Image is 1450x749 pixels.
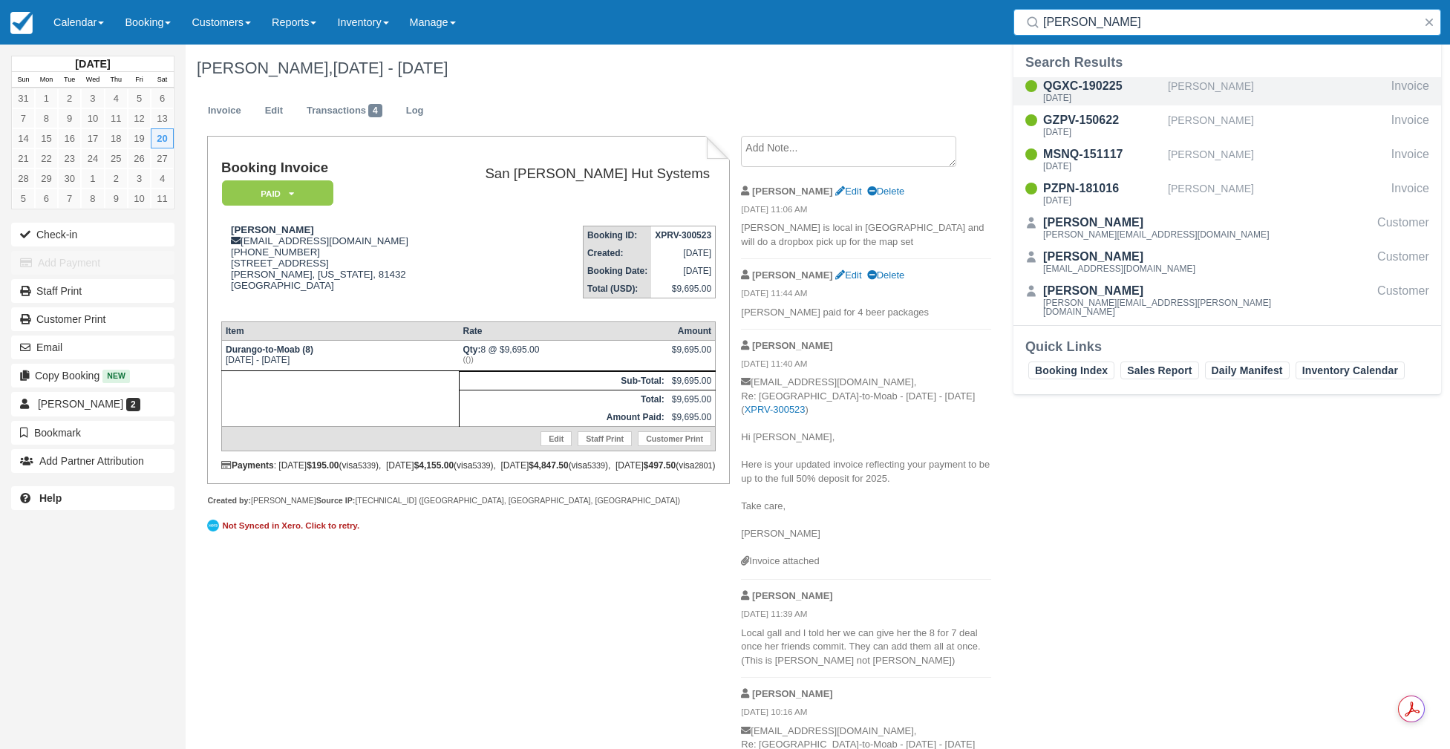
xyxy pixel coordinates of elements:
a: QGXC-190225[DATE][PERSON_NAME]Invoice [1013,77,1441,105]
strong: [PERSON_NAME] [231,224,314,235]
th: Sun [12,72,35,88]
th: Amount Paid: [459,408,667,427]
div: [DATE] [1043,94,1162,102]
th: Fri [128,72,151,88]
a: 3 [128,169,151,189]
div: QGXC-190225 [1043,77,1162,95]
a: 7 [12,108,35,128]
a: 5 [12,189,35,209]
button: Bookmark [11,421,174,445]
div: [PERSON_NAME] [1043,248,1195,266]
td: $9,695.00 [668,408,716,427]
a: 10 [81,108,104,128]
a: 10 [128,189,151,209]
a: 25 [105,148,128,169]
a: Daily Manifest [1205,362,1290,379]
a: 1 [81,169,104,189]
a: Not Synced in Xero. Click to retry. [207,517,363,534]
h1: Booking Invoice [221,160,440,176]
button: Copy Booking New [11,364,174,387]
a: 20 [151,128,174,148]
em: (()) [463,355,664,364]
img: checkfront-main-nav-mini-logo.png [10,12,33,34]
a: 4 [151,169,174,189]
a: [PERSON_NAME] 2 [11,392,174,416]
a: Sales Report [1120,362,1198,379]
a: 13 [151,108,174,128]
a: 18 [105,128,128,148]
strong: [DATE] [75,58,110,70]
td: [DATE] - [DATE] [221,340,459,370]
a: Delete [867,269,904,281]
a: 27 [151,148,174,169]
p: Local gall and I told her we can give her the 8 for 7 deal once her friends commit. They can add ... [741,627,991,668]
a: Staff Print [578,431,632,446]
div: [DATE] [1043,128,1162,137]
div: [PERSON_NAME] [1168,77,1385,105]
td: [DATE] [651,244,715,262]
div: [PERSON_NAME] [TECHNICAL_ID] ([GEOGRAPHIC_DATA], [GEOGRAPHIC_DATA], [GEOGRAPHIC_DATA]) [207,495,729,506]
th: Thu [105,72,128,88]
th: Amount [668,321,716,340]
p: [EMAIL_ADDRESS][DOMAIN_NAME], Re: [GEOGRAPHIC_DATA]-to-Moab - [DATE] - [DATE] ( ) Hi [PERSON_NAME... [741,376,991,555]
td: $9,695.00 [668,371,716,390]
a: 23 [58,148,81,169]
strong: $195.00 [307,460,339,471]
a: 7 [58,189,81,209]
a: 9 [58,108,81,128]
a: 17 [81,128,104,148]
strong: Created by: [207,496,251,505]
a: Log [395,97,435,125]
a: 12 [128,108,151,128]
a: 24 [81,148,104,169]
small: 5339 [587,461,605,470]
a: [PERSON_NAME][EMAIL_ADDRESS][DOMAIN_NAME]Customer [1013,248,1441,276]
a: 21 [12,148,35,169]
strong: $4,155.00 [414,460,454,471]
div: Customer [1377,214,1429,242]
a: PZPN-181016[DATE][PERSON_NAME]Invoice [1013,180,1441,208]
a: Customer Print [11,307,174,331]
a: 5 [128,88,151,108]
a: GZPV-150622[DATE][PERSON_NAME]Invoice [1013,111,1441,140]
div: [EMAIL_ADDRESS][DOMAIN_NAME] [PHONE_NUMBER] [STREET_ADDRESS] [PERSON_NAME], [US_STATE], 81432 [GE... [221,224,440,310]
a: 6 [35,189,58,209]
div: [PERSON_NAME] [1043,214,1270,232]
a: 19 [128,128,151,148]
div: [PERSON_NAME] [1168,180,1385,208]
div: Invoice [1391,180,1429,208]
a: 28 [12,169,35,189]
td: $9,695.00 [651,280,715,298]
a: Staff Print [11,279,174,303]
th: Total (USD): [583,280,651,298]
div: [DATE] [1043,162,1162,171]
a: Booking Index [1028,362,1114,379]
a: [PERSON_NAME][PERSON_NAME][EMAIL_ADDRESS][PERSON_NAME][DOMAIN_NAME]Customer [1013,282,1441,319]
a: 11 [151,189,174,209]
div: Quick Links [1025,338,1429,356]
div: PZPN-181016 [1043,180,1162,197]
strong: [PERSON_NAME] [752,186,833,197]
small: 5339 [472,461,490,470]
input: Search ( / ) [1043,9,1417,36]
a: [PERSON_NAME][PERSON_NAME][EMAIL_ADDRESS][DOMAIN_NAME]Customer [1013,214,1441,242]
a: Customer Print [638,431,711,446]
h1: [PERSON_NAME], [197,59,1262,77]
h2: San [PERSON_NAME] Hut Systems [445,166,710,182]
th: Total: [459,390,667,408]
a: 6 [151,88,174,108]
div: [PERSON_NAME] [1168,111,1385,140]
em: [DATE] 10:16 AM [741,706,991,722]
strong: Source IP: [316,496,356,505]
strong: Payments [221,460,274,471]
td: [DATE] [651,262,715,280]
a: 14 [12,128,35,148]
div: MSNQ-151117 [1043,145,1162,163]
th: Booking ID: [583,226,651,245]
a: 4 [105,88,128,108]
button: Check-in [11,223,174,246]
div: Invoice [1391,111,1429,140]
th: Wed [81,72,104,88]
a: Delete [867,186,904,197]
strong: $497.50 [644,460,676,471]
